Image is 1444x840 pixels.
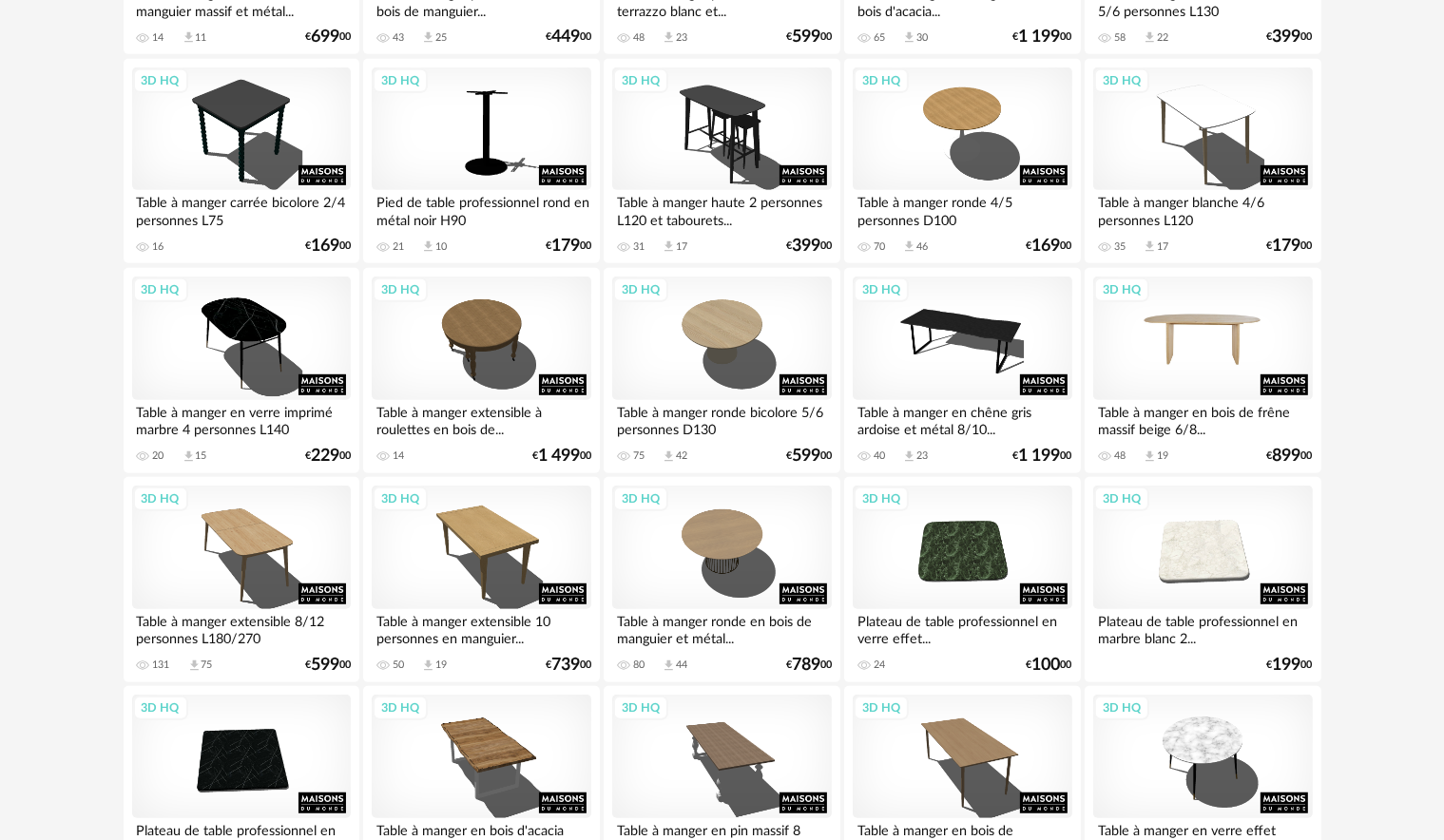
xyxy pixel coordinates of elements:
[373,68,428,93] div: 3D HQ
[612,400,831,438] div: Table à manger ronde bicolore 5/6 personnes D130
[662,659,676,673] span: Download icon
[1093,609,1312,647] div: Plateau de table professionnel en marbre blanc 2...
[854,487,909,511] div: 3D HQ
[1027,659,1072,672] div: € 00
[1085,59,1320,264] a: 3D HQ Table à manger blanche 4/6 personnes L120 35 Download icon 17 €17900
[874,240,885,254] div: 70
[132,400,351,438] div: Table à manger en verre imprimé marbre 4 personnes L140
[1093,400,1312,438] div: Table à manger en bois de frêne massif beige 6/8...
[153,449,164,463] div: 20
[792,30,820,44] span: 599
[133,487,188,511] div: 3D HQ
[854,68,909,93] div: 3D HQ
[792,239,820,253] span: 399
[305,449,351,463] div: € 00
[786,239,832,253] div: € 00
[153,31,164,45] div: 14
[1267,30,1313,44] div: € 00
[676,659,687,672] div: 44
[1143,30,1157,45] span: Download icon
[853,609,1071,647] div: Plateau de table professionnel en verre effet...
[786,30,832,44] div: € 00
[676,31,687,45] div: 23
[1019,30,1061,44] span: 1 199
[182,449,196,464] span: Download icon
[133,696,188,720] div: 3D HQ
[187,659,202,673] span: Download icon
[676,240,687,254] div: 17
[633,240,645,254] div: 31
[153,659,170,672] div: 131
[612,190,831,228] div: Table à manger haute 2 personnes L120 et tabourets...
[916,31,928,45] div: 30
[124,59,359,264] a: 3D HQ Table à manger carrée bicolore 2/4 personnes L75 16 €16900
[1157,240,1168,254] div: 17
[612,609,831,647] div: Table à manger ronde en bois de manguier et métal...
[1013,449,1072,463] div: € 00
[613,487,668,511] div: 3D HQ
[676,449,687,463] div: 42
[393,659,404,672] div: 50
[305,239,351,253] div: € 00
[311,239,339,253] span: 169
[1094,696,1149,720] div: 3D HQ
[844,477,1080,682] a: 3D HQ Plateau de table professionnel en verre effet... 24 €10000
[1013,30,1072,44] div: € 00
[604,477,839,682] a: 3D HQ Table à manger ronde en bois de manguier et métal... 80 Download icon 44 €78900
[662,449,676,464] span: Download icon
[551,659,580,672] span: 739
[311,449,339,463] span: 229
[1143,239,1157,254] span: Download icon
[604,268,839,473] a: 3D HQ Table à manger ronde bicolore 5/6 personnes D130 75 Download icon 42 €59900
[551,239,580,253] span: 179
[132,190,351,228] div: Table à manger carrée bicolore 2/4 personnes L75
[1157,31,1168,45] div: 22
[435,240,447,254] div: 10
[1273,30,1301,44] span: 399
[604,59,839,264] a: 3D HQ Table à manger haute 2 personnes L120 et tabourets... 31 Download icon 17 €39900
[373,277,428,302] div: 3D HQ
[786,659,832,672] div: € 00
[311,30,339,44] span: 699
[196,449,207,463] div: 15
[874,449,885,463] div: 40
[1114,449,1126,463] div: 48
[373,696,428,720] div: 3D HQ
[393,31,404,45] div: 43
[613,696,668,720] div: 3D HQ
[305,30,351,44] div: € 00
[902,30,916,45] span: Download icon
[853,400,1071,438] div: Table à manger en chêne gris ardoise et métal 8/10...
[1094,68,1149,93] div: 3D HQ
[551,30,580,44] span: 449
[546,30,591,44] div: € 00
[854,696,909,720] div: 3D HQ
[1032,239,1061,253] span: 169
[1157,449,1168,463] div: 19
[902,449,916,464] span: Download icon
[792,659,820,672] span: 789
[435,31,447,45] div: 25
[916,240,928,254] div: 46
[1085,477,1320,682] a: 3D HQ Plateau de table professionnel en marbre blanc 2... €19900
[546,659,591,672] div: € 00
[363,59,599,264] a: 3D HQ Pied de table professionnel rond en métal noir H90 21 Download icon 10 €17900
[1114,31,1126,45] div: 58
[372,190,590,228] div: Pied de table professionnel rond en métal noir H90
[373,487,428,511] div: 3D HQ
[874,659,885,672] div: 24
[1019,449,1061,463] span: 1 199
[613,277,668,302] div: 3D HQ
[435,659,447,672] div: 19
[153,240,164,254] div: 16
[1027,239,1072,253] div: € 00
[916,449,928,463] div: 23
[133,68,188,93] div: 3D HQ
[546,239,591,253] div: € 00
[393,240,404,254] div: 21
[1094,277,1149,302] div: 3D HQ
[1273,449,1301,463] span: 899
[421,659,435,673] span: Download icon
[363,477,599,682] a: 3D HQ Table à manger extensible 10 personnes en manguier... 50 Download icon 19 €73900
[421,239,435,254] span: Download icon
